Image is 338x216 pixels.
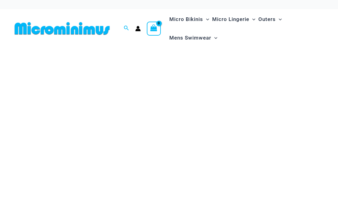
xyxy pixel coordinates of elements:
[169,30,211,46] span: Mens Swimwear
[124,25,129,32] a: Search icon link
[168,29,219,47] a: Mens SwimwearMenu ToggleMenu Toggle
[147,22,161,36] a: View Shopping Cart, empty
[211,30,217,46] span: Menu Toggle
[12,22,112,35] img: MM SHOP LOGO FLAT
[167,9,326,48] nav: Site Navigation
[212,12,249,27] span: Micro Lingerie
[211,10,257,29] a: Micro LingerieMenu ToggleMenu Toggle
[257,10,283,29] a: OutersMenu ToggleMenu Toggle
[276,12,282,27] span: Menu Toggle
[168,10,211,29] a: Micro BikinisMenu ToggleMenu Toggle
[203,12,209,27] span: Menu Toggle
[169,12,203,27] span: Micro Bikinis
[135,26,141,31] a: Account icon link
[258,12,276,27] span: Outers
[249,12,255,27] span: Menu Toggle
